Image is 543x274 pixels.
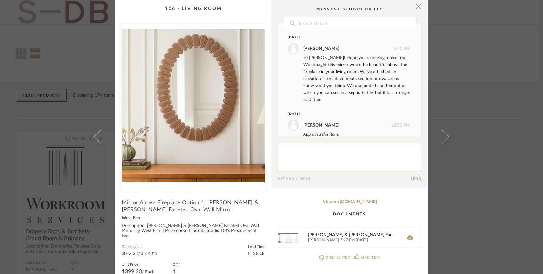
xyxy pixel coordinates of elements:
input: Search Thread [298,17,416,30]
span: [PERSON_NAME] [308,238,339,243]
div: [PERSON_NAME] [303,45,339,52]
div: 30"w x 1"d x 40"h [122,251,157,257]
div: Return = Send [278,177,411,181]
div: [DATE] [288,112,399,116]
img: bfc77f10-fa70-4e8e-bdfc-599a4040a6d7_64x64.jpg [278,228,298,248]
div: [PERSON_NAME] [303,122,339,129]
div: [PERSON_NAME] & [PERSON_NAME] Faceted Oval Wall Mirror Elevation.png [308,233,398,238]
div: Description: [PERSON_NAME] & [PERSON_NAME] Faceted Oval Wall Mirror by West Elm || Price doesn't ... [122,223,265,239]
div: 0 [122,23,265,188]
div: LIKE ITEM [361,254,380,261]
label: Dimensions [122,244,157,249]
div: West Elm [122,216,265,221]
label: Unit Price [122,262,155,267]
div: Approved this item. [303,131,410,138]
button: Send [411,177,421,181]
img: 258fca3d-8d31-428c-a60a-832154b744ba_1000x1000.jpg [122,23,265,188]
label: Lead Time [248,244,265,249]
span: Mirror Above Fireplace Option 1: [PERSON_NAME] & [PERSON_NAME] Faceted Oval Wall Mirror [122,199,265,213]
div: 6:42 PM [288,43,410,54]
label: QTY [172,262,180,267]
div: [DATE] [288,35,399,40]
div: In Stock [248,251,265,257]
div: DISLIKE ITEM [325,254,351,261]
div: 12:52 PM [288,120,410,131]
div: Hi [PERSON_NAME]! Hope you're having a nice trip! We thought this mirror would be beautiful above... [303,54,410,103]
span: 5:27 PM [DATE] [340,238,398,243]
a: View on [DOMAIN_NAME] [278,199,421,205]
